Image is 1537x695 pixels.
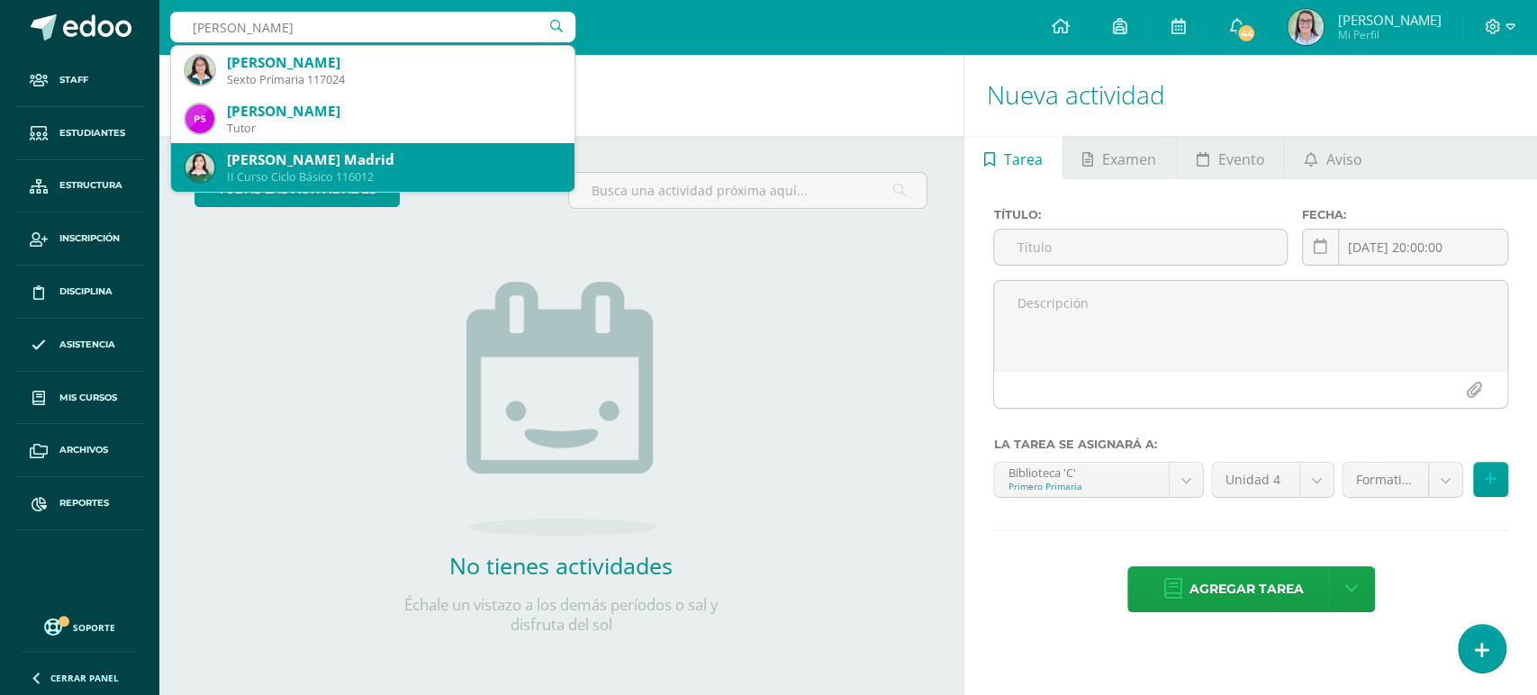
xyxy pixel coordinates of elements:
[986,54,1515,136] h1: Nueva actividad
[59,73,88,87] span: Staff
[185,153,214,182] img: c46a05b2893dac98847f26e44561d578.png
[14,372,144,425] a: Mis cursos
[227,169,560,185] div: II Curso Ciclo Básico 116012
[1063,136,1176,179] a: Examen
[14,266,144,319] a: Disciplina
[994,463,1202,497] a: Biblioteca 'C'Primero Primaria
[1343,463,1462,497] a: Formativo (80.0%)
[185,104,214,133] img: 1ae1b8c4907da13a817266f8de4f99fc.png
[381,595,741,635] p: Échale un vistazo a los demás períodos o sal y disfruta del sol
[14,212,144,266] a: Inscripción
[964,136,1062,179] a: Tarea
[1356,463,1415,497] span: Formativo (80.0%)
[381,550,741,581] h2: No tienes actividades
[14,107,144,160] a: Estudiantes
[14,160,144,213] a: Estructura
[994,230,1287,265] input: Título
[1008,480,1154,492] div: Primero Primaria
[993,208,1288,221] label: Título:
[227,72,560,87] div: Sexto Primaria 117024
[14,54,144,107] a: Staff
[1008,463,1154,480] div: Biblioteca 'C'
[59,231,120,246] span: Inscripción
[59,443,108,457] span: Archivos
[73,621,115,634] span: Soporte
[50,672,119,684] span: Cerrar panel
[1189,567,1304,611] span: Agregar tarea
[1004,138,1043,181] span: Tarea
[1285,136,1381,179] a: Aviso
[1236,23,1256,43] span: 44
[59,178,122,193] span: Estructura
[1225,463,1286,497] span: Unidad 4
[1303,230,1507,265] input: Fecha de entrega
[227,102,560,121] div: [PERSON_NAME]
[1337,27,1441,42] span: Mi Perfil
[1326,138,1362,181] span: Aviso
[59,126,125,140] span: Estudiantes
[569,173,927,208] input: Busca una actividad próxima aquí...
[170,12,575,42] input: Busca un usuario...
[14,477,144,530] a: Reportes
[59,338,115,352] span: Asistencia
[1217,138,1264,181] span: Evento
[1337,11,1441,29] span: [PERSON_NAME]
[1302,208,1508,221] label: Fecha:
[59,284,113,299] span: Disciplina
[466,282,655,536] img: no_activities.png
[227,121,560,136] div: Tutor
[1288,9,1324,45] img: 04502d3ebb6155621d07acff4f663ff2.png
[14,424,144,477] a: Archivos
[22,614,137,638] a: Soporte
[993,438,1508,451] label: La tarea se asignará a:
[59,391,117,405] span: Mis cursos
[59,496,109,510] span: Reportes
[227,53,560,72] div: [PERSON_NAME]
[185,56,214,85] img: 15eb0865d6d49841cced8cfe407d53f0.png
[227,150,560,169] div: [PERSON_NAME] Madrid
[1212,463,1334,497] a: Unidad 4
[1102,138,1156,181] span: Examen
[1177,136,1284,179] a: Evento
[14,319,144,372] a: Asistencia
